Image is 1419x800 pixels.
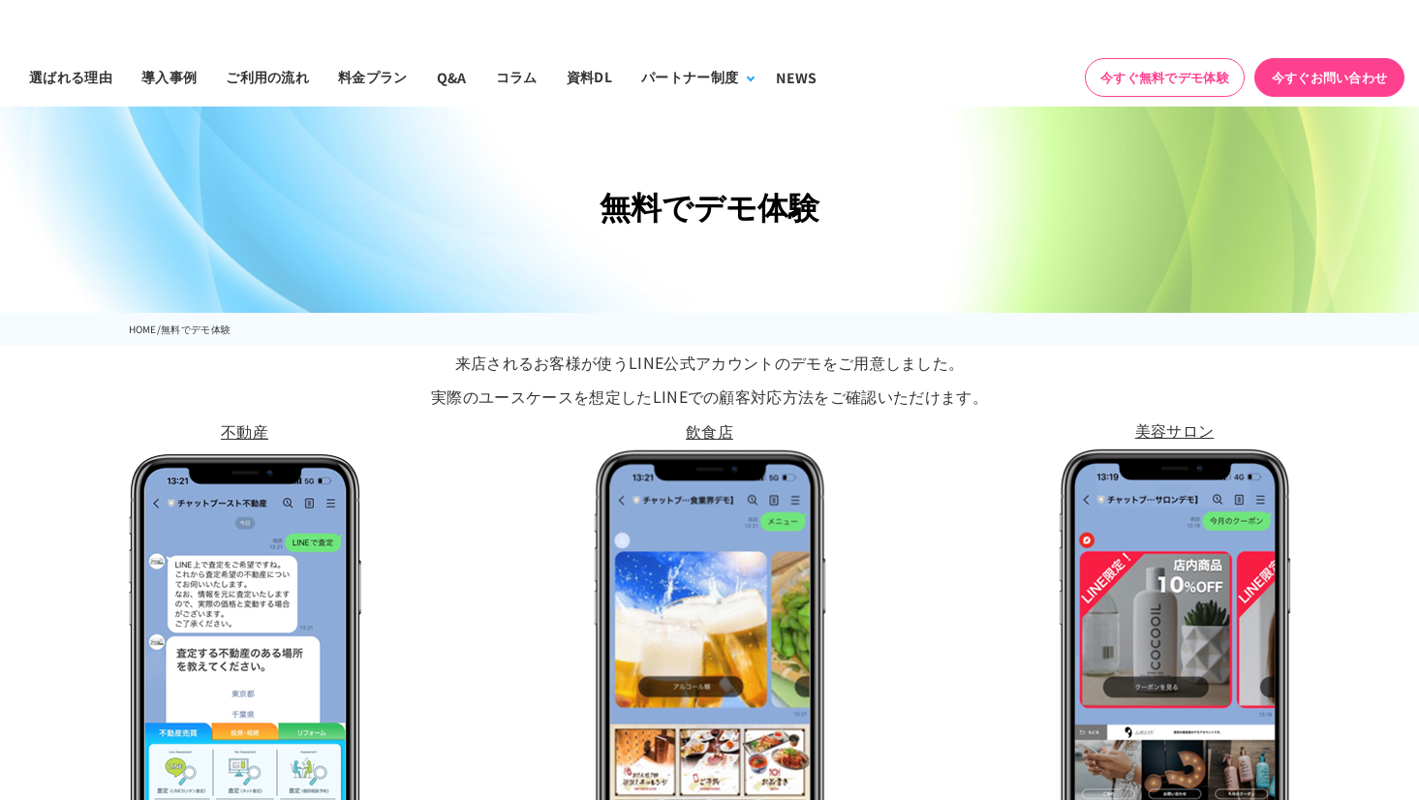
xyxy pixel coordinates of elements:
a: 導入事例 [127,47,211,107]
a: ご利用の流れ [211,47,324,107]
a: 今すぐ無料でデモ体験 [1085,58,1245,97]
li: / [157,318,161,341]
a: コラム [481,47,552,107]
div: パートナー制度 [641,67,738,87]
a: HOME [129,322,157,336]
a: 今すぐお問い合わせ [1254,58,1404,97]
p: 飲食店 [594,415,826,448]
p: 美容サロン [1059,414,1291,447]
p: 来店されるお客様が使うLINE公式アカウントのデモをご用意しました。 実際のユースケースを想定したLINEでの顧客対応方法をご確認いただけます。 [129,346,1291,414]
a: 料金プラン [324,47,422,107]
a: 選ばれる理由 [15,47,127,107]
li: 無料でデモ体験 [161,318,231,341]
a: NEWS [761,47,831,107]
a: Q&A [422,47,481,107]
p: 不動産 [129,415,361,448]
a: 資料DL [552,47,627,107]
h1: 無料でデモ体験 [129,183,1291,231]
